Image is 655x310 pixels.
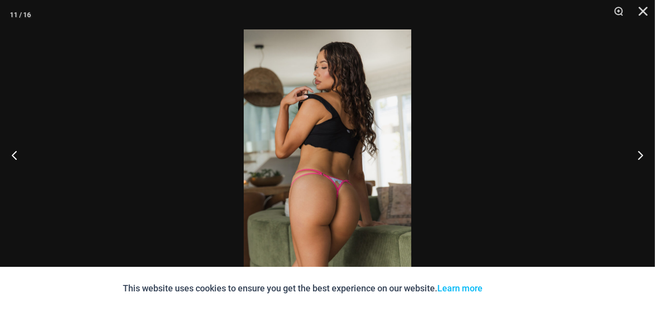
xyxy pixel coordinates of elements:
button: Next [618,130,655,180]
div: 11 / 16 [10,7,31,22]
p: This website uses cookies to ensure you get the best experience on our website. [123,281,483,296]
button: Accept [490,277,532,300]
a: Learn more [438,283,483,293]
img: Savour Cotton Candy 6035 Thong 12 [244,29,411,281]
